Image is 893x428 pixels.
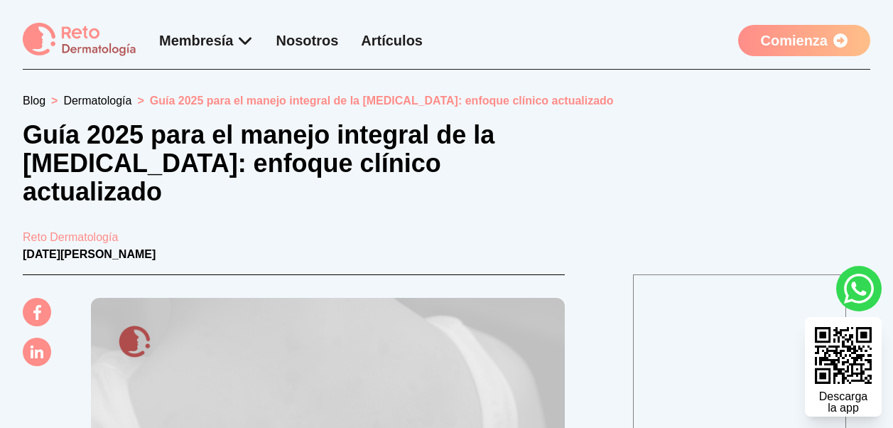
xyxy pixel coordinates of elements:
a: Artículos [361,33,423,48]
a: Dermatología [63,95,131,107]
span: Guía 2025 para el manejo integral de la [MEDICAL_DATA]: enfoque clínico actualizado [150,95,614,107]
div: Descarga la app [819,391,867,414]
a: Comienza [738,25,870,56]
p: [DATE][PERSON_NAME] [23,246,870,263]
span: > [137,95,144,107]
img: logo Reto dermatología [23,23,136,58]
span: > [51,95,58,107]
a: Reto Dermatología [23,229,870,246]
div: Membresía [159,31,254,50]
a: Blog [23,95,45,107]
a: Nosotros [276,33,339,48]
a: whatsapp button [836,266,882,311]
h1: Guía 2025 para el manejo integral de la [MEDICAL_DATA]: enfoque clínico actualizado [23,121,568,206]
